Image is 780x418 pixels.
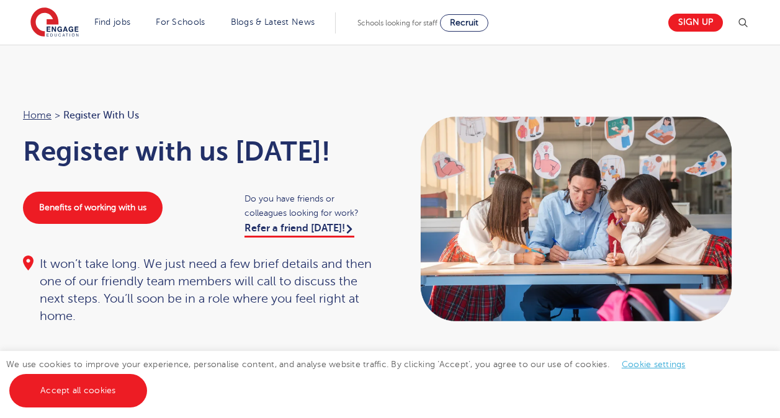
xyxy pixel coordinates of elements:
[9,374,147,407] a: Accept all cookies
[357,19,437,27] span: Schools looking for staff
[440,14,488,32] a: Recruit
[55,110,60,121] span: >
[244,192,378,220] span: Do you have friends or colleagues looking for work?
[23,192,163,224] a: Benefits of working with us
[668,14,723,32] a: Sign up
[23,110,52,121] a: Home
[63,107,139,123] span: Register with us
[23,256,378,325] div: It won’t take long. We just need a few brief details and then one of our friendly team members wi...
[30,7,79,38] img: Engage Education
[622,360,686,369] a: Cookie settings
[231,17,315,27] a: Blogs & Latest News
[156,17,205,27] a: For Schools
[23,107,378,123] nav: breadcrumb
[94,17,131,27] a: Find jobs
[6,360,698,395] span: We use cookies to improve your experience, personalise content, and analyse website traffic. By c...
[244,223,354,238] a: Refer a friend [DATE]!
[23,136,378,167] h1: Register with us [DATE]!
[450,18,478,27] span: Recruit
